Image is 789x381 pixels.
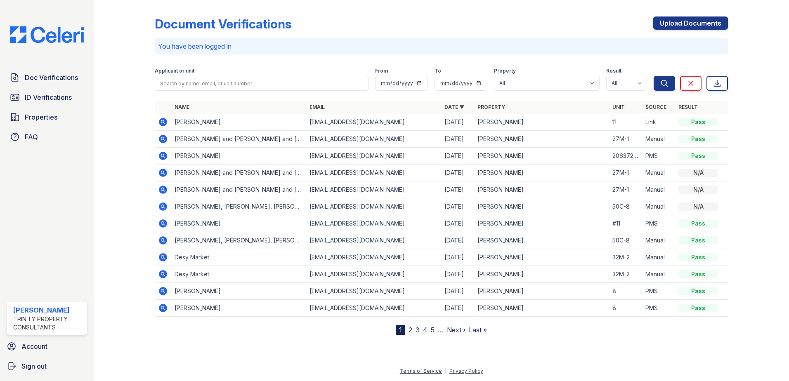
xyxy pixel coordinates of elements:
td: 8 [609,283,642,300]
td: [EMAIL_ADDRESS][DOMAIN_NAME] [306,198,441,215]
label: Property [494,68,516,74]
td: Manual [642,232,675,249]
td: [PERSON_NAME] [474,232,609,249]
a: Date ▼ [444,104,464,110]
td: [DATE] [441,232,474,249]
td: [PERSON_NAME] [474,148,609,165]
a: Last » [469,326,487,334]
span: Doc Verifications [25,73,78,82]
div: Pass [678,287,718,295]
td: [DATE] [441,131,474,148]
td: [EMAIL_ADDRESS][DOMAIN_NAME] [306,181,441,198]
td: [PERSON_NAME] and [PERSON_NAME] and [PERSON_NAME] [171,131,306,148]
td: [EMAIL_ADDRESS][DOMAIN_NAME] [306,266,441,283]
span: Sign out [21,361,47,371]
td: 50C-8 [609,232,642,249]
div: Pass [678,219,718,228]
td: PMS [642,215,675,232]
td: [EMAIL_ADDRESS][DOMAIN_NAME] [306,300,441,317]
a: Unit [612,104,625,110]
td: [DATE] [441,165,474,181]
td: [PERSON_NAME] [474,131,609,148]
div: N/A [678,186,718,194]
a: 5 [431,326,435,334]
a: Result [678,104,698,110]
td: [PERSON_NAME], [PERSON_NAME], [PERSON_NAME], [PERSON_NAME] [171,198,306,215]
td: [PERSON_NAME] [474,215,609,232]
td: [PERSON_NAME] [474,198,609,215]
div: Pass [678,118,718,126]
a: ID Verifications [7,89,87,106]
td: [EMAIL_ADDRESS][DOMAIN_NAME] [306,114,441,131]
div: Pass [678,253,718,261]
td: PMS [642,148,675,165]
a: Upload Documents [653,16,728,30]
a: 3 [416,326,420,334]
td: [PERSON_NAME] [171,215,306,232]
a: Source [645,104,666,110]
a: Doc Verifications [7,69,87,86]
a: 2 [409,326,412,334]
a: Next › [447,326,465,334]
td: [PERSON_NAME] [171,114,306,131]
a: Property [477,104,505,110]
td: [DATE] [441,300,474,317]
td: 27M-1 [609,165,642,181]
a: Sign out [3,358,90,374]
td: [PERSON_NAME] [474,181,609,198]
td: [EMAIL_ADDRESS][DOMAIN_NAME] [306,249,441,266]
td: [DATE] [441,148,474,165]
td: [PERSON_NAME] [474,165,609,181]
td: Manual [642,131,675,148]
td: 8 [609,300,642,317]
td: [DATE] [441,198,474,215]
td: Manual [642,198,675,215]
td: 50C-8 [609,198,642,215]
td: PMS [642,283,675,300]
td: #11 [609,215,642,232]
a: FAQ [7,129,87,145]
td: [PERSON_NAME] [171,148,306,165]
td: Desy Market [171,266,306,283]
td: Manual [642,266,675,283]
div: 1 [396,325,405,335]
a: Privacy Policy [449,368,483,374]
td: [EMAIL_ADDRESS][DOMAIN_NAME] [306,232,441,249]
span: … [438,325,444,335]
td: 11 [609,114,642,131]
td: [PERSON_NAME] [171,283,306,300]
div: Pass [678,135,718,143]
div: Pass [678,236,718,245]
a: Name [175,104,189,110]
td: [PERSON_NAME] and [PERSON_NAME] and [PERSON_NAME] [171,181,306,198]
td: [EMAIL_ADDRESS][DOMAIN_NAME] [306,215,441,232]
td: [DATE] [441,215,474,232]
td: [DATE] [441,114,474,131]
span: Properties [25,112,57,122]
td: 32M-2 [609,249,642,266]
label: From [375,68,388,74]
td: [PERSON_NAME] [474,266,609,283]
td: Manual [642,165,675,181]
a: Terms of Service [400,368,442,374]
td: Link [642,114,675,131]
td: [PERSON_NAME] [474,300,609,317]
div: Trinity Property Consultants [13,315,84,332]
div: N/A [678,169,718,177]
span: Account [21,341,47,351]
td: Manual [642,181,675,198]
div: Pass [678,270,718,278]
div: | [445,368,446,374]
td: [EMAIL_ADDRESS][DOMAIN_NAME] [306,148,441,165]
td: [PERSON_NAME] [474,283,609,300]
a: Email [309,104,325,110]
td: [DATE] [441,283,474,300]
div: Document Verifications [155,16,291,31]
td: [PERSON_NAME] [171,300,306,317]
p: You have been logged in [158,41,725,51]
td: 27M-1 [609,131,642,148]
td: 20637229 [609,148,642,165]
td: [DATE] [441,266,474,283]
div: Pass [678,304,718,312]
